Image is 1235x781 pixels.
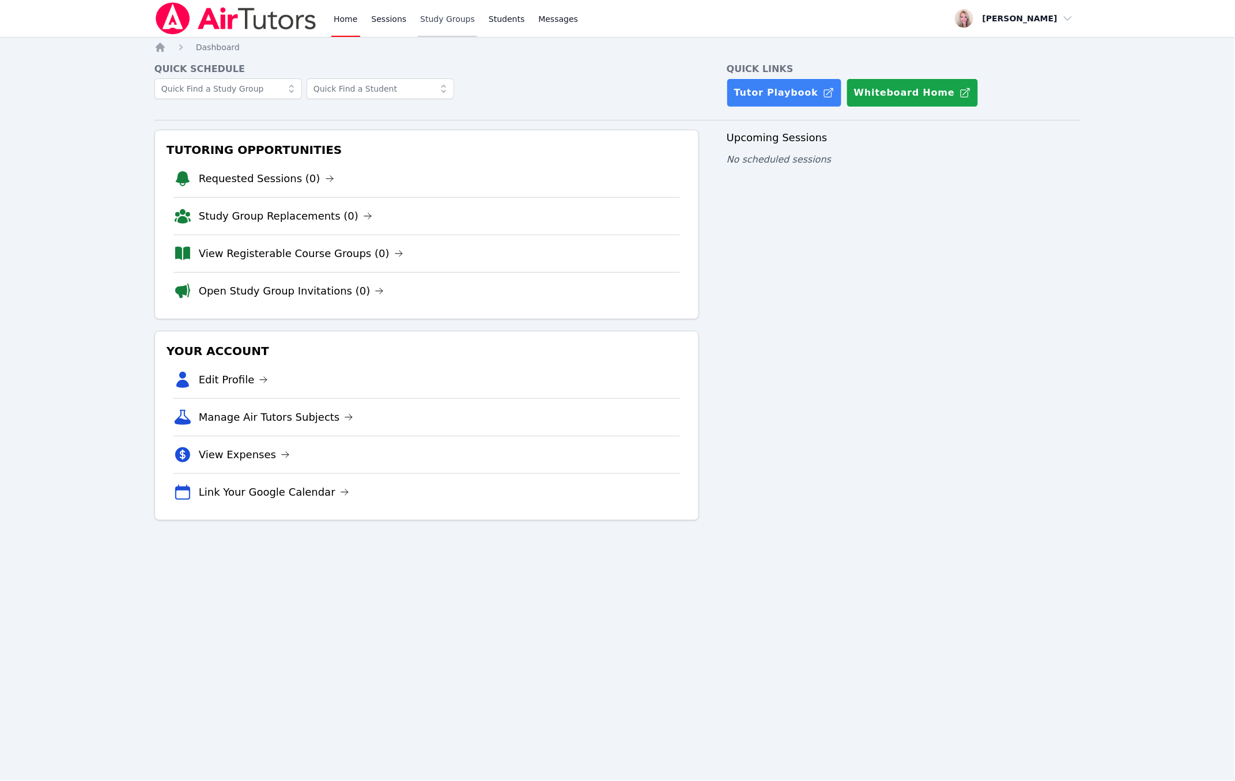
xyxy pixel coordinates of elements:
a: Study Group Replacements (0) [199,208,372,224]
h3: Tutoring Opportunities [164,139,689,160]
input: Quick Find a Study Group [154,78,302,99]
a: View Expenses [199,447,290,463]
h3: Upcoming Sessions [727,130,1081,146]
span: Dashboard [196,43,240,52]
a: Manage Air Tutors Subjects [199,409,354,425]
a: Dashboard [196,41,240,53]
nav: Breadcrumb [154,41,1081,53]
h4: Quick Schedule [154,62,699,76]
h3: Your Account [164,341,689,361]
img: Air Tutors [154,2,318,35]
a: Edit Profile [199,372,269,388]
a: View Registerable Course Groups (0) [199,246,403,262]
span: No scheduled sessions [727,154,831,165]
h4: Quick Links [727,62,1081,76]
a: Open Study Group Invitations (0) [199,283,384,299]
a: Requested Sessions (0) [199,171,334,187]
a: Link Your Google Calendar [199,484,349,500]
a: Tutor Playbook [727,78,842,107]
input: Quick Find a Student [307,78,454,99]
button: Whiteboard Home [847,78,979,107]
span: Messages [539,13,579,25]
